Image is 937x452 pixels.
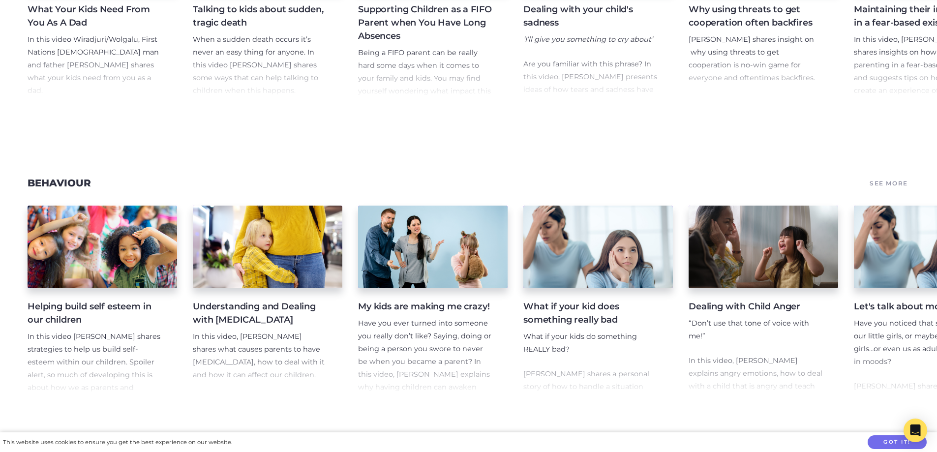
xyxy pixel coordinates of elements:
h4: My kids are making me crazy! [358,300,492,313]
a: Dealing with Child Anger “Don’t use that tone of voice with me!” In this video, [PERSON_NAME] exp... [689,206,838,394]
p: What if your kids do something REALLY bad? [523,331,657,356]
button: Got it! [868,435,927,450]
p: When a sudden death occurs it’s never an easy thing for anyone. In this video [PERSON_NAME] share... [193,33,327,97]
p: [PERSON_NAME] shares insight on why using threats to get cooperation is no-win game for everyone ... [689,33,822,85]
p: In this video Wiradjuri/Wolgalu, First Nations [DEMOGRAPHIC_DATA] man and father [PERSON_NAME] sh... [28,33,161,97]
p: Are you familiar with this phrase? In this video, [PERSON_NAME] presents ideas of how tears and s... [523,58,657,135]
h4: What Your Kids Need From You As A Dad [28,3,161,30]
em: ‘I’ll give you something to cry about’ [523,35,653,44]
p: Have you ever turned into someone you really don’t like? Saying, doing or being a person you swor... [358,317,492,432]
a: Helping build self esteem in our children In this video [PERSON_NAME] shares strategies to help u... [28,206,177,394]
h4: Supporting Children as a FIFO Parent when You Have Long Absences [358,3,492,43]
a: See More [868,176,909,190]
div: This website uses cookies to ensure you get the best experience on our website. [3,437,232,448]
h4: Dealing with your child's sadness [523,3,657,30]
p: In this video, [PERSON_NAME] shares what causes parents to have [MEDICAL_DATA], how to deal with ... [193,331,327,382]
div: Open Intercom Messenger [904,419,927,442]
a: My kids are making me crazy! Have you ever turned into someone you really don’t like? Saying, doi... [358,206,508,394]
h4: Dealing with Child Anger [689,300,822,313]
p: In this video, [PERSON_NAME] explains angry emotions, how to deal with a child that is angry and ... [689,355,822,419]
h4: Helping build self esteem in our children [28,300,161,327]
p: [PERSON_NAME] shares a personal story of how to handle a situation when your child does something... [523,368,657,419]
h4: Talking to kids about sudden, tragic death [193,3,327,30]
p: “Don’t use that tone of voice with me!” [689,317,822,343]
p: Being a FIFO parent can be really hard some days when it comes to your family and kids. You may f... [358,47,492,174]
a: Understanding and Dealing with [MEDICAL_DATA] In this video, [PERSON_NAME] shares what causes par... [193,206,342,394]
h4: What if your kid does something really bad [523,300,657,327]
a: Behaviour [28,177,91,189]
h4: Why using threats to get cooperation often backfires [689,3,822,30]
a: What if your kid does something really bad What if your kids do something REALLY bad? [PERSON_NAM... [523,206,673,394]
h4: Understanding and Dealing with [MEDICAL_DATA] [193,300,327,327]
